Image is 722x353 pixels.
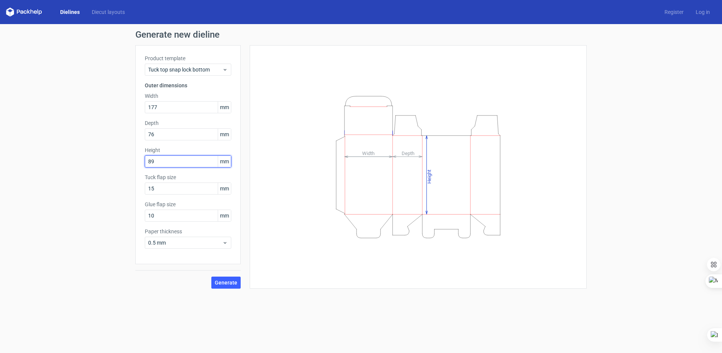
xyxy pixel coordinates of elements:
[658,8,690,16] a: Register
[402,150,414,156] tspan: Depth
[145,82,231,89] h3: Outer dimensions
[426,169,432,183] tspan: Height
[145,92,231,100] label: Width
[145,146,231,154] label: Height
[211,277,241,289] button: Generate
[218,129,231,140] span: mm
[218,183,231,194] span: mm
[86,8,131,16] a: Diecut layouts
[148,239,222,246] span: 0.5 mm
[215,280,237,285] span: Generate
[362,150,375,156] tspan: Width
[690,8,716,16] a: Log in
[145,119,231,127] label: Depth
[218,102,231,113] span: mm
[135,30,587,39] h1: Generate new dieline
[145,173,231,181] label: Tuck flap size
[148,66,222,73] span: Tuck top snap lock bottom
[145,228,231,235] label: Paper thickness
[54,8,86,16] a: Dielines
[145,201,231,208] label: Glue flap size
[145,55,231,62] label: Product template
[218,156,231,167] span: mm
[218,210,231,221] span: mm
